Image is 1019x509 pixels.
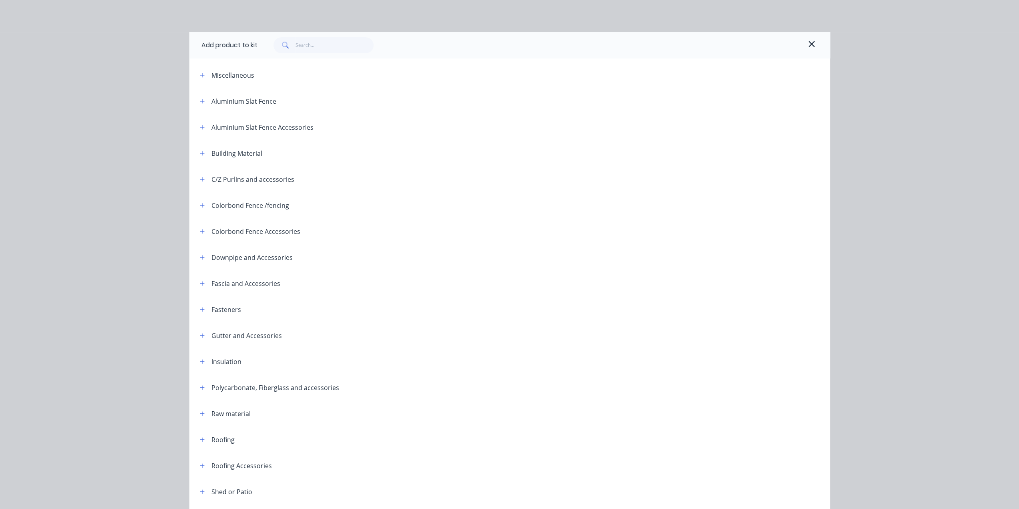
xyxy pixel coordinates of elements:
[211,409,251,418] div: Raw material
[211,70,254,80] div: Miscellaneous
[211,357,241,366] div: Insulation
[211,331,282,340] div: Gutter and Accessories
[211,435,235,445] div: Roofing
[201,40,257,50] div: Add product to kit
[211,383,339,392] div: Polycarbonate, Fiberglass and accessories
[211,305,241,314] div: Fasteners
[211,149,262,158] div: Building Material
[211,123,314,132] div: Aluminium Slat Fence Accessories
[211,279,280,288] div: Fascia and Accessories
[211,175,294,184] div: C/Z Purlins and accessories
[295,37,374,53] input: Search...
[211,487,252,497] div: Shed or Patio
[211,227,300,236] div: Colorbond Fence Accessories
[211,97,276,106] div: Aluminium Slat Fence
[211,201,289,210] div: Colorbond Fence /fencing
[211,461,272,471] div: Roofing Accessories
[211,253,293,262] div: Downpipe and Accessories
